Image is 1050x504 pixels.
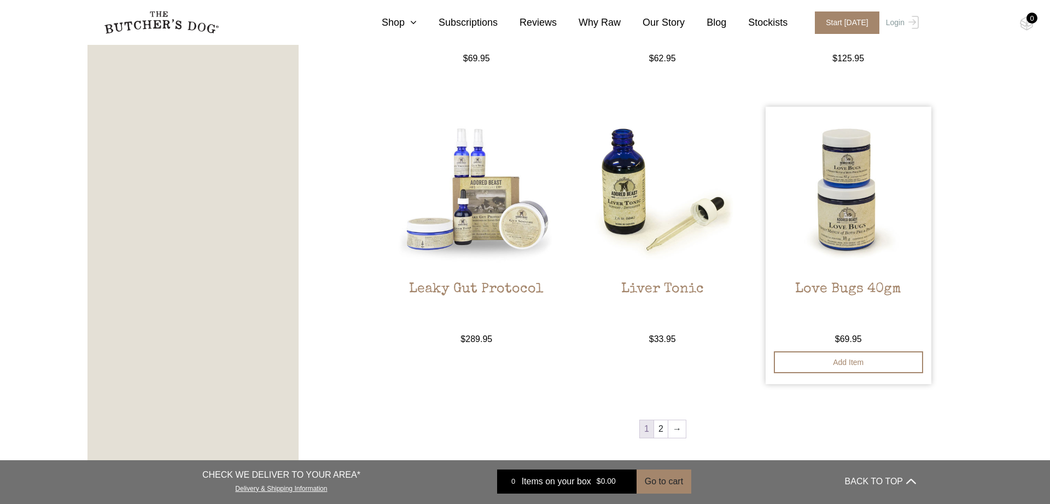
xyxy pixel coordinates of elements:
[597,477,616,486] bdi: 0.00
[394,281,559,333] h2: Leaky Gut Protocol
[832,54,837,63] span: $
[668,420,686,438] a: →
[637,470,691,494] button: Go to cart
[804,11,883,34] a: Start [DATE]
[649,334,654,344] span: $
[597,477,601,486] span: $
[649,54,676,63] bdi: 62.95
[463,54,490,63] bdi: 69.95
[649,54,654,63] span: $
[766,107,931,273] img: Love Bugs 40gm
[815,11,879,34] span: Start [DATE]
[505,476,522,487] div: 0
[580,107,745,346] a: Liver TonicLiver Tonic $33.95
[360,15,417,30] a: Shop
[202,468,360,482] p: CHECK WE DELIVER TO YOUR AREA*
[417,15,498,30] a: Subscriptions
[580,281,745,333] h2: Liver Tonic
[766,281,931,333] h2: Love Bugs 40gm
[832,54,864,63] bdi: 125.95
[1026,13,1037,24] div: 0
[845,468,916,495] button: BACK TO TOP
[235,482,327,493] a: Delivery & Shipping Information
[394,107,559,346] a: Leaky Gut ProtocolLeaky Gut Protocol $289.95
[883,11,919,34] a: Login
[497,470,637,494] a: 0 Items on your box $0.00
[726,15,787,30] a: Stockists
[522,475,591,488] span: Items on your box
[640,420,654,438] span: Page 1
[463,54,468,63] span: $
[654,420,668,438] a: Page 2
[557,15,621,30] a: Why Raw
[835,334,840,344] span: $
[460,334,465,344] span: $
[1020,16,1034,31] img: TBD_Cart-Empty.png
[685,15,726,30] a: Blog
[394,107,559,273] img: Leaky Gut Protocol
[621,15,685,30] a: Our Story
[498,15,557,30] a: Reviews
[774,351,923,373] button: Add item
[766,107,931,346] a: Love Bugs 40gmLove Bugs 40gm $69.95
[580,107,745,273] img: Liver Tonic
[835,334,862,344] bdi: 69.95
[649,334,676,344] bdi: 33.95
[460,334,492,344] bdi: 289.95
